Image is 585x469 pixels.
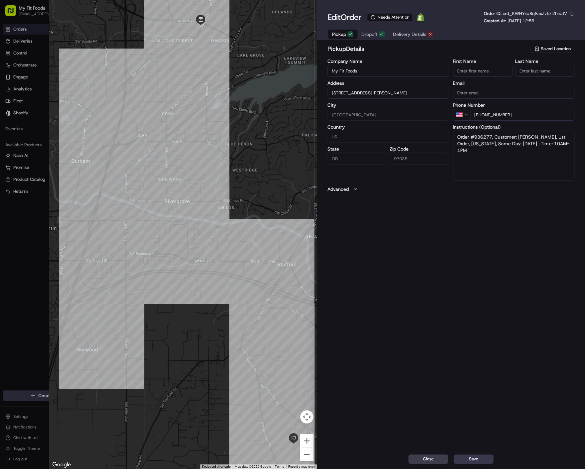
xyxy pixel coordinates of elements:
[327,65,449,77] input: Enter company name
[327,125,449,129] label: Country
[21,103,71,108] span: Wisdom [PERSON_NAME]
[4,146,54,158] a: 📗Knowledge Base
[76,103,90,108] span: [DATE]
[327,103,449,107] label: City
[327,12,361,23] h1: Edit
[54,146,109,158] a: 💻API Documentation
[13,148,51,155] span: Knowledge Base
[503,11,567,16] span: ord_KWHYxq8q8axZv5zfZheUJV
[300,448,313,461] button: Zoom out
[507,18,534,24] span: [DATE] 12:56
[30,70,92,75] div: We're available if you need us!
[454,454,493,464] button: Save
[327,153,387,165] input: Enter state
[235,465,271,468] span: Map data ©2025 Google
[7,86,45,91] div: Past conversations
[113,65,121,73] button: Start new chat
[390,153,449,165] input: Enter zip code
[361,31,377,38] span: Dropoff
[14,63,26,75] img: 8571987876998_91fb9ceb93ad5c398215_72.jpg
[13,121,19,126] img: 1736555255976-a54dd68f-1ca7-489b-9aae-adbdc363a1c4
[541,46,571,52] span: Saved Location
[7,96,17,109] img: Wisdom Oko
[327,186,574,192] button: Advanced
[7,26,121,37] p: Welcome 👋
[327,147,387,151] label: State
[417,13,425,21] img: Shopify
[7,114,17,127] img: Wisdom Oko
[17,43,120,50] input: Got a question? Start typing here...
[530,44,574,54] button: Saved Location
[51,460,73,469] img: Google
[72,103,75,108] span: •
[51,460,73,469] a: Open this area in Google Maps (opens a new window)
[30,63,109,70] div: Start new chat
[7,6,20,20] img: Nash
[327,186,349,192] label: Advanced
[76,121,90,126] span: [DATE]
[415,12,426,23] a: Shopify
[66,165,81,170] span: Pylon
[103,85,121,93] button: See all
[7,149,12,154] div: 📗
[202,464,231,469] button: Keyboard shortcuts
[327,87,449,99] input: 4835 Meadows Rd #137, Lake Oswego, OR 97035, USA
[453,65,512,77] input: Enter first name
[367,13,413,21] div: Needs Attention
[327,109,449,121] input: Enter city
[63,148,107,155] span: API Documentation
[21,121,71,126] span: Wisdom [PERSON_NAME]
[453,59,512,63] label: First Name
[7,63,19,75] img: 1736555255976-a54dd68f-1ca7-489b-9aae-adbdc363a1c4
[453,87,574,99] input: Enter email
[453,131,574,180] textarea: Order #936277, Customer: [PERSON_NAME], 1st Order, [US_STATE], Same Day: [DATE] | Time: 10AM-1PM
[56,149,62,154] div: 💻
[300,410,313,423] button: Map camera controls
[408,454,448,464] button: Close
[72,121,75,126] span: •
[327,59,449,63] label: Company Name
[390,147,449,151] label: Zip Code
[453,103,574,107] label: Phone Number
[327,44,529,54] h2: pickup Details
[13,103,19,108] img: 1736555255976-a54dd68f-1ca7-489b-9aae-adbdc363a1c4
[47,164,81,170] a: Powered byPylon
[300,434,313,447] button: Zoom in
[470,109,574,121] input: Enter phone number
[327,131,449,143] input: Enter country
[327,81,449,85] label: Address
[453,81,574,85] label: Email
[515,59,574,63] label: Last Name
[515,65,574,77] input: Enter last name
[288,465,315,468] a: Report a map error
[332,31,346,38] span: Pickup
[275,465,284,468] a: Terms (opens in new tab)
[393,31,426,38] span: Delivery Details
[484,11,567,17] p: Order ID:
[453,125,574,129] label: Instructions (Optional)
[484,18,534,24] p: Created At:
[341,12,361,23] span: Order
